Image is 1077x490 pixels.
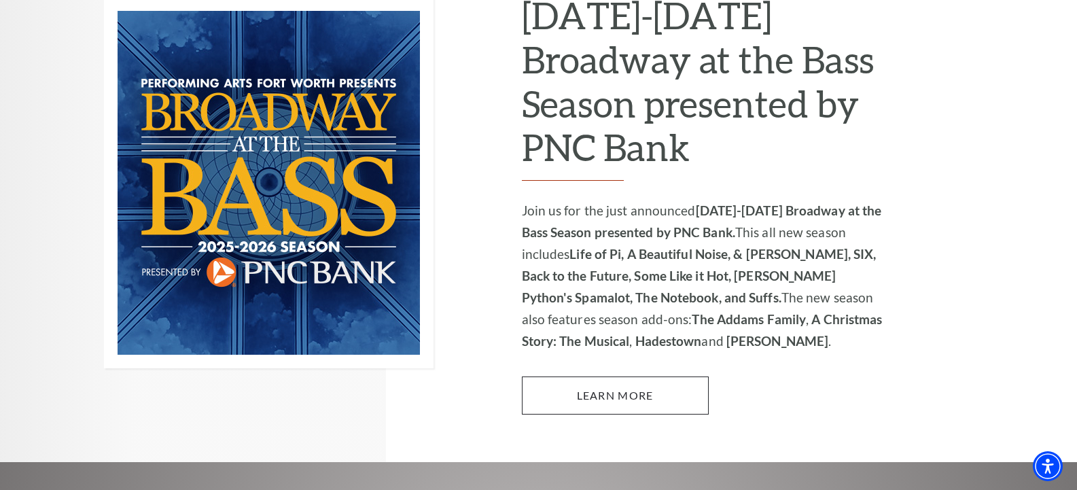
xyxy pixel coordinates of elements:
div: Accessibility Menu [1033,451,1063,481]
strong: Hadestown [635,333,702,349]
strong: [PERSON_NAME] [726,333,828,349]
strong: The Addams Family [692,311,806,327]
a: Learn More 2025-2026 Broadway at the Bass Season presented by PNC Bank [522,377,709,415]
strong: [DATE]-[DATE] Broadway at the Bass Season presented by PNC Bank. [522,203,882,240]
strong: A Christmas Story: The Musical [522,311,883,349]
strong: Life of Pi, A Beautiful Noise, & [PERSON_NAME], SIX, Back to the Future, Some Like it Hot, [PERSO... [522,246,877,305]
p: Join us for the just announced This all new season includes The new season also features season a... [522,200,885,352]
